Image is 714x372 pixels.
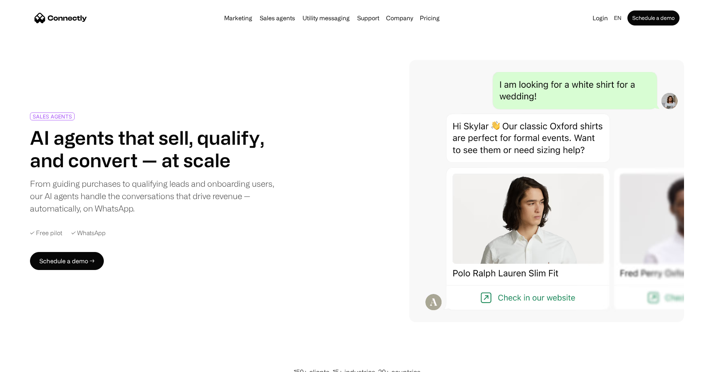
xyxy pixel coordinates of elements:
[614,13,621,23] div: en
[33,114,72,119] div: SALES AGENTS
[15,359,45,369] ul: Language list
[257,15,298,21] a: Sales agents
[30,252,104,270] a: Schedule a demo →
[34,12,87,24] a: home
[30,126,276,171] h1: AI agents that sell, qualify, and convert — at scale
[627,10,680,25] a: Schedule a demo
[417,15,443,21] a: Pricing
[354,15,382,21] a: Support
[30,229,62,237] div: ✓ Free pilot
[611,13,626,23] div: en
[384,13,415,23] div: Company
[299,15,353,21] a: Utility messaging
[71,229,106,237] div: ✓ WhatsApp
[7,358,45,369] aside: Language selected: English
[590,13,611,23] a: Login
[386,13,413,23] div: Company
[221,15,255,21] a: Marketing
[30,177,276,214] div: From guiding purchases to qualifying leads and onboarding users, our AI agents handle the convers...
